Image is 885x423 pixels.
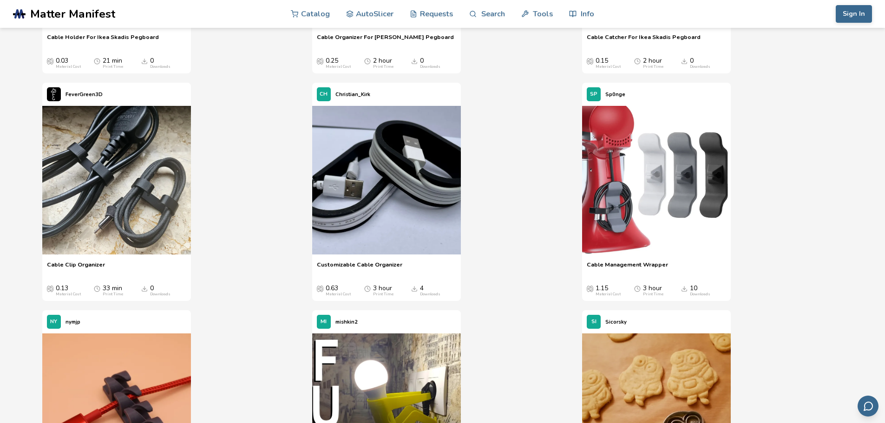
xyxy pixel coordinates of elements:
div: Downloads [690,65,710,69]
span: Average Print Time [94,285,100,292]
div: Print Time [373,65,393,69]
div: 0 [150,285,170,297]
span: Average Print Time [364,57,371,65]
p: Christian_Kirk [335,90,370,99]
a: Customizable Cable Organizer [317,261,402,275]
div: Material Cost [56,292,81,297]
span: Downloads [681,57,688,65]
span: Average Print Time [634,285,641,292]
div: 2 hour [373,57,393,69]
div: 0.03 [56,57,81,69]
span: Matter Manifest [30,7,115,20]
span: Average Cost [587,285,593,292]
div: Print Time [643,292,663,297]
div: 33 min [103,285,123,297]
img: FeverGreen3D's profile [47,87,61,101]
p: nymjp [66,317,80,327]
a: Cable Organizer For [PERSON_NAME] Pegboard [317,33,454,47]
div: Downloads [150,65,170,69]
span: Average Cost [317,57,323,65]
div: Print Time [643,65,663,69]
span: Average Print Time [634,57,641,65]
span: Downloads [141,285,148,292]
a: Cable Catcher For Ikea Skadis Pegboard [587,33,701,47]
span: Average Print Time [94,57,100,65]
div: Material Cost [596,292,621,297]
span: Downloads [681,285,688,292]
div: 0 [690,57,710,69]
div: Material Cost [326,292,351,297]
div: Downloads [690,292,710,297]
div: Material Cost [596,65,621,69]
p: FeverGreen3D [66,90,103,99]
div: 0.13 [56,285,81,297]
div: 2 hour [643,57,663,69]
a: Cable Management Wrapper [587,261,668,275]
span: Average Cost [47,285,53,292]
div: Downloads [420,65,440,69]
div: 0 [150,57,170,69]
div: 21 min [103,57,123,69]
div: Print Time [103,292,123,297]
div: Material Cost [56,65,81,69]
span: Average Print Time [364,285,371,292]
span: SI [591,319,597,325]
span: Downloads [141,57,148,65]
button: Sign In [836,5,872,23]
div: 0.15 [596,57,621,69]
div: Downloads [150,292,170,297]
span: SP [590,91,597,98]
span: Average Cost [587,57,593,65]
div: 0.25 [326,57,351,69]
div: 0.63 [326,285,351,297]
button: Send feedback via email [858,396,878,416]
span: Average Cost [47,57,53,65]
div: 3 hour [643,285,663,297]
span: NY [50,319,57,325]
div: 4 [420,285,440,297]
div: Print Time [103,65,123,69]
div: Print Time [373,292,393,297]
span: MI [321,319,327,325]
span: Average Cost [317,285,323,292]
div: 0 [420,57,440,69]
a: Cable Clip Organizer [47,261,105,275]
div: 1.15 [596,285,621,297]
span: Downloads [411,57,418,65]
div: 10 [690,285,710,297]
a: FeverGreen3D's profileFeverGreen3D [42,83,107,106]
div: 3 hour [373,285,393,297]
div: Downloads [420,292,440,297]
a: Cable Holder For Ikea Skadis Pegboard [47,33,159,47]
span: Downloads [411,285,418,292]
div: Material Cost [326,65,351,69]
p: Sp0nge [605,90,625,99]
p: Sicorsky [605,317,627,327]
p: mishkin2 [335,317,358,327]
span: CH [320,91,328,98]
